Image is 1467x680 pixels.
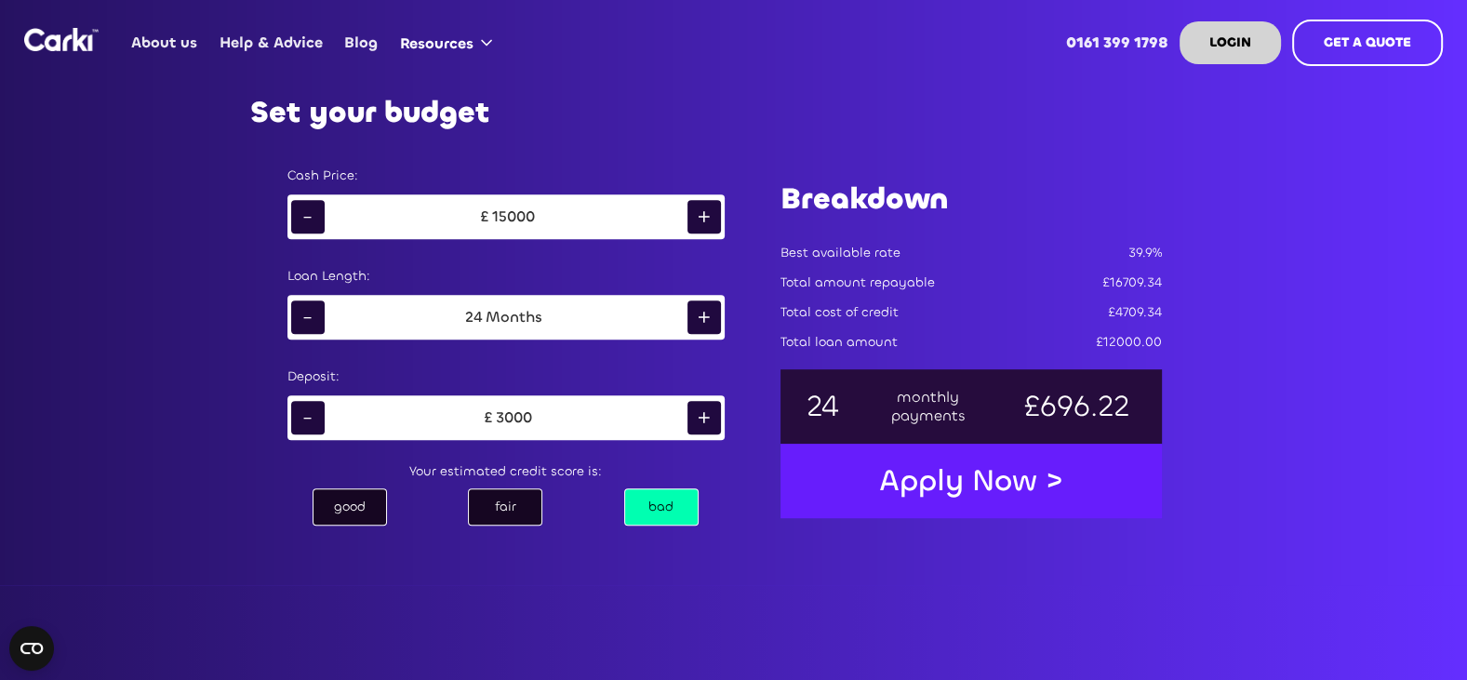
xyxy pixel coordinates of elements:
[287,367,725,386] div: Deposit:
[250,96,489,129] h2: Set your budget
[1108,303,1162,322] div: £4709.34
[1066,33,1168,52] strong: 0161 399 1798
[24,28,99,51] img: Logo
[400,33,473,54] div: Resources
[1180,21,1281,64] a: LOGIN
[780,273,935,292] div: Total amount repayable
[492,207,535,226] div: 15000
[121,7,208,79] a: About us
[687,300,721,334] div: +
[287,167,725,185] div: Cash Price:
[687,200,721,233] div: +
[805,397,840,416] div: 24
[780,244,900,262] div: Best available rate
[480,408,496,427] div: £
[780,333,898,352] div: Total loan amount
[860,452,1082,510] a: Apply Now >
[389,7,511,78] div: Resources
[9,626,54,671] button: Open CMP widget
[291,300,325,334] div: -
[1209,33,1251,51] strong: LOGIN
[496,408,532,427] div: 3000
[1096,333,1162,352] div: £12000.00
[780,303,899,322] div: Total cost of credit
[334,7,389,79] a: Blog
[687,401,721,434] div: +
[1016,397,1137,416] div: £696.22
[1056,7,1180,79] a: 0161 399 1798
[465,308,482,327] div: 24
[1128,244,1162,262] div: 39.9%
[1102,273,1162,292] div: £16709.34
[24,28,99,51] a: home
[1292,20,1443,66] a: GET A QUOTE
[888,388,967,425] div: monthly payments
[780,179,1162,220] h1: Breakdown
[208,7,333,79] a: Help & Advice
[1324,33,1411,51] strong: GET A QUOTE
[476,207,492,226] div: £
[269,459,743,485] div: Your estimated credit score is:
[291,401,325,434] div: -
[291,200,325,233] div: -
[482,308,546,327] div: Months
[287,267,725,286] div: Loan Length:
